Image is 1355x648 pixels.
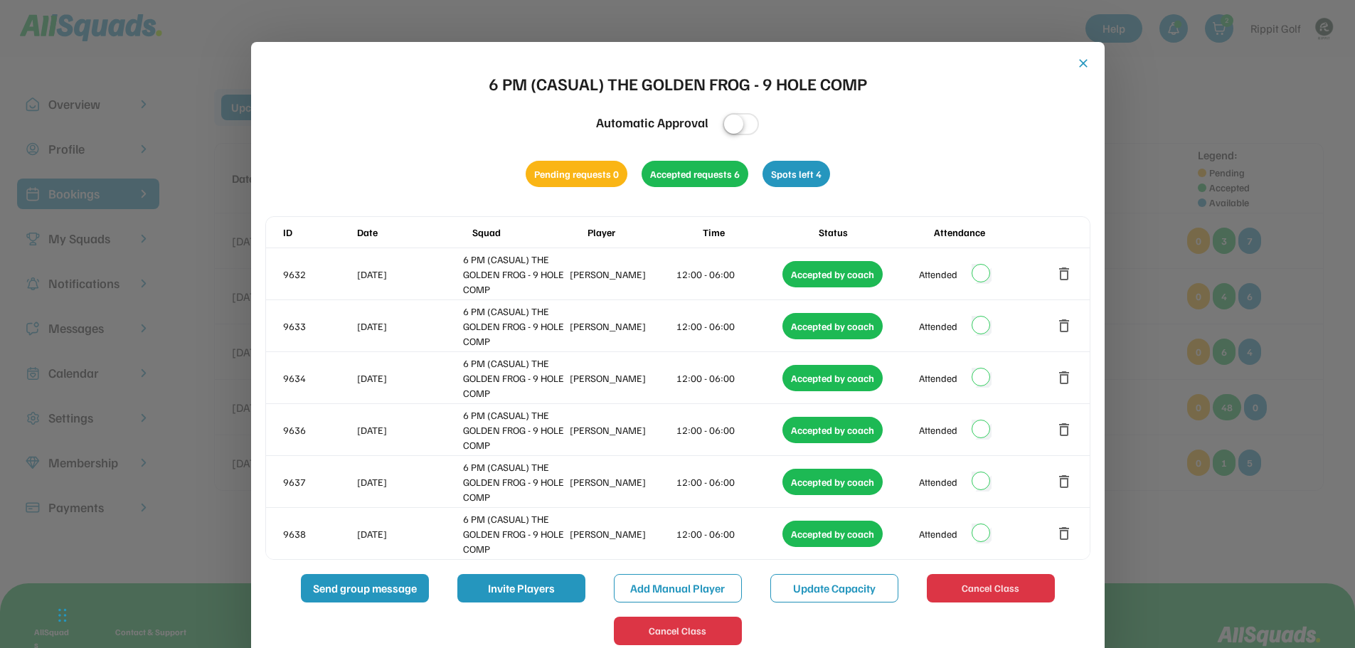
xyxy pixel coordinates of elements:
div: [DATE] [357,319,461,334]
button: delete [1056,369,1073,386]
div: Squad [472,225,585,240]
div: Player [588,225,700,240]
div: 9634 [283,371,354,386]
div: 6 PM (CASUAL) THE GOLDEN FROG - 9 HOLE COMP [463,408,567,452]
div: 9636 [283,423,354,437]
div: Pending requests 0 [526,161,627,187]
button: Cancel Class [927,574,1055,602]
div: 6 PM (CASUAL) THE GOLDEN FROG - 9 HOLE COMP [463,460,567,504]
button: Add Manual Player [614,574,742,602]
div: Automatic Approval [596,113,708,132]
div: 12:00 - 06:00 [676,371,780,386]
div: Status [819,225,931,240]
div: Attended [919,526,957,541]
button: close [1076,56,1090,70]
div: Accepted by coach [782,469,883,495]
div: Attended [919,423,957,437]
div: Accepted requests 6 [642,161,748,187]
button: Update Capacity [770,574,898,602]
div: Date [357,225,469,240]
div: [PERSON_NAME] [570,423,674,437]
div: Attended [919,267,957,282]
div: 12:00 - 06:00 [676,319,780,334]
div: Spots left 4 [762,161,830,187]
div: Time [703,225,815,240]
div: Accepted by coach [782,313,883,339]
button: delete [1056,317,1073,334]
div: Accepted by coach [782,261,883,287]
div: Attended [919,371,957,386]
button: delete [1056,473,1073,490]
div: Accepted by coach [782,417,883,443]
div: 6 PM (CASUAL) THE GOLDEN FROG - 9 HOLE COMP [463,511,567,556]
div: 6 PM (CASUAL) THE GOLDEN FROG - 9 HOLE COMP [463,356,567,400]
div: 12:00 - 06:00 [676,423,780,437]
div: [PERSON_NAME] [570,267,674,282]
div: [DATE] [357,423,461,437]
div: [PERSON_NAME] [570,474,674,489]
div: Accepted by coach [782,365,883,391]
div: 12:00 - 06:00 [676,267,780,282]
button: Send group message [301,574,429,602]
div: Accepted by coach [782,521,883,547]
button: delete [1056,265,1073,282]
div: [DATE] [357,267,461,282]
div: Attended [919,474,957,489]
div: [PERSON_NAME] [570,371,674,386]
div: 9633 [283,319,354,334]
button: Invite Players [457,574,585,602]
div: 6 PM (CASUAL) THE GOLDEN FROG - 9 HOLE COMP [463,252,567,297]
div: Attended [919,319,957,334]
div: 9632 [283,267,354,282]
div: Attendance [934,225,1046,240]
button: delete [1056,525,1073,542]
div: [PERSON_NAME] [570,526,674,541]
div: [DATE] [357,371,461,386]
div: ID [283,225,354,240]
div: [PERSON_NAME] [570,319,674,334]
button: Cancel Class [614,617,742,645]
div: 12:00 - 06:00 [676,474,780,489]
div: [DATE] [357,526,461,541]
button: delete [1056,421,1073,438]
div: 6 PM (CASUAL) THE GOLDEN FROG - 9 HOLE COMP [463,304,567,349]
div: 12:00 - 06:00 [676,526,780,541]
div: 6 PM (CASUAL) THE GOLDEN FROG - 9 HOLE COMP [489,70,867,96]
div: [DATE] [357,474,461,489]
